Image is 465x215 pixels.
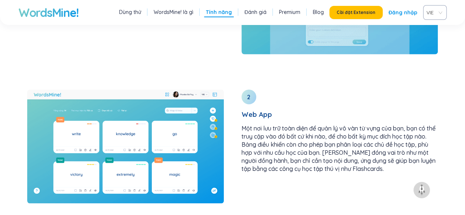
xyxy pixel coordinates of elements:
p: Một nơi lưu trữ toàn diện để quản lý vô vàn từ vựng của bạn, bạn có thể truy cập vào đó bất cứ kh... [242,124,438,173]
h3: Web App [242,110,438,118]
div: 2 [242,90,256,104]
span: VIE [426,7,440,18]
a: Premium [279,8,300,16]
a: WordsMine! là gì [154,8,193,16]
a: Đăng nhập [389,6,417,19]
span: Cài đặt Extension [337,10,375,15]
a: Đánh giá [244,8,267,16]
button: Cài đặt Extension [329,6,383,19]
img: Web App [27,90,224,204]
a: Tính năng [206,8,232,16]
a: Dùng thử [119,8,141,16]
img: to top [416,184,428,196]
a: Blog [313,8,324,16]
a: WordsMine! [18,5,78,20]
